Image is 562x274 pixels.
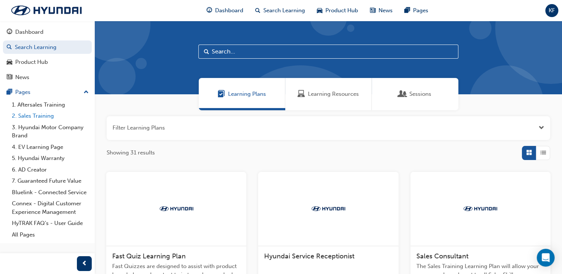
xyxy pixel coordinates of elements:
a: Dashboard [3,25,92,39]
span: news-icon [370,6,376,15]
img: Trak [460,205,501,212]
span: guage-icon [7,29,12,36]
span: Learning Plans [228,90,266,98]
span: Showing 31 results [107,149,155,157]
button: DashboardSearch LearningProduct HubNews [3,24,92,85]
span: Fast Quiz Learning Plan [112,252,186,260]
button: Pages [3,85,92,99]
a: 2. Sales Training [9,110,92,122]
img: Trak [4,3,89,18]
a: pages-iconPages [399,3,434,18]
a: Product Hub [3,55,92,69]
input: Search... [198,45,458,59]
a: News [3,71,92,84]
span: guage-icon [207,6,212,15]
a: Search Learning [3,40,92,54]
span: search-icon [7,44,12,51]
span: Grid [526,149,532,157]
a: HyTRAK FAQ's - User Guide [9,218,92,229]
span: List [540,149,546,157]
a: Connex - Digital Customer Experience Management [9,198,92,218]
span: search-icon [255,6,260,15]
a: news-iconNews [364,3,399,18]
a: All Pages [9,229,92,241]
div: Pages [15,88,30,97]
a: 3. Hyundai Motor Company Brand [9,122,92,141]
span: News [379,6,393,15]
div: Dashboard [15,28,43,36]
span: car-icon [317,6,322,15]
a: 1. Aftersales Training [9,99,92,111]
a: Learning ResourcesLearning Resources [285,78,372,110]
div: News [15,73,29,82]
div: Product Hub [15,58,48,66]
button: KF [545,4,558,17]
img: Trak [308,205,349,212]
a: 6. AD Creator [9,164,92,176]
span: Sales Consultant [416,252,468,260]
a: Bluelink - Connected Service [9,187,92,198]
span: KF [549,6,555,15]
span: Dashboard [215,6,243,15]
span: Sessions [409,90,431,98]
a: SessionsSessions [372,78,458,110]
span: Search [204,48,209,56]
img: Trak [156,205,197,212]
span: Hyundai Service Receptionist [264,252,354,260]
span: Pages [413,6,428,15]
span: Learning Resources [308,90,359,98]
span: Sessions [399,90,406,98]
a: search-iconSearch Learning [249,3,311,18]
span: prev-icon [82,259,87,268]
span: news-icon [7,74,12,81]
span: pages-icon [7,89,12,96]
a: 4. EV Learning Page [9,141,92,153]
span: Product Hub [325,6,358,15]
span: Search Learning [263,6,305,15]
a: 7. Guaranteed Future Value [9,175,92,187]
span: pages-icon [405,6,410,15]
span: Learning Resources [298,90,305,98]
a: guage-iconDashboard [201,3,249,18]
button: Open the filter [539,124,544,132]
div: Open Intercom Messenger [537,249,555,267]
a: car-iconProduct Hub [311,3,364,18]
a: 5. Hyundai Warranty [9,153,92,164]
span: car-icon [7,59,12,66]
a: Learning PlansLearning Plans [199,78,285,110]
span: up-icon [84,88,89,97]
span: Learning Plans [218,90,225,98]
